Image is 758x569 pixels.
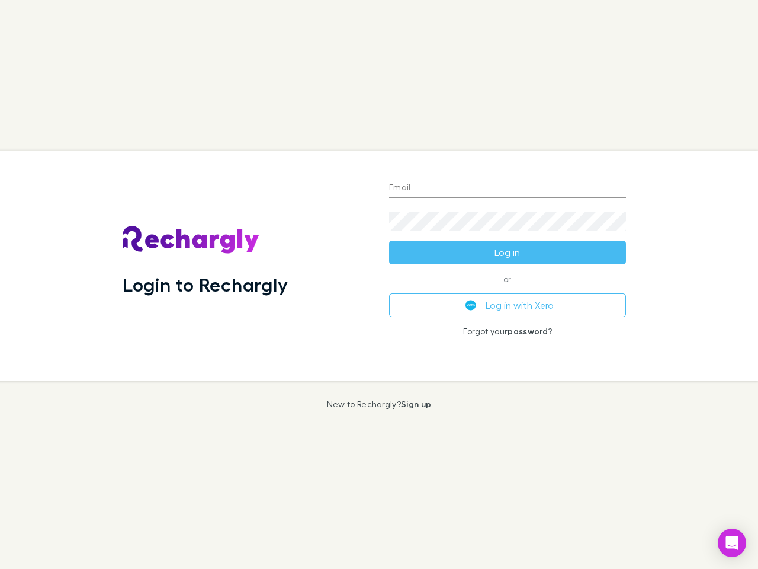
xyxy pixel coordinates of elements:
img: Rechargly's Logo [123,226,260,254]
button: Log in with Xero [389,293,626,317]
p: New to Rechargly? [327,399,432,409]
a: password [508,326,548,336]
h1: Login to Rechargly [123,273,288,296]
a: Sign up [401,399,431,409]
button: Log in [389,241,626,264]
span: or [389,279,626,279]
p: Forgot your ? [389,327,626,336]
img: Xero's logo [465,300,476,311]
div: Open Intercom Messenger [718,529,746,557]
